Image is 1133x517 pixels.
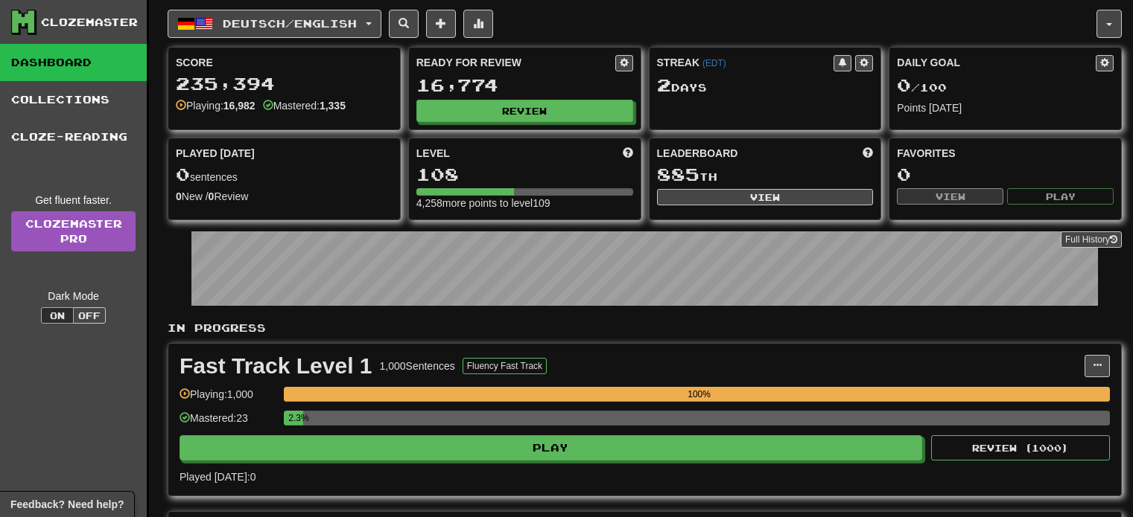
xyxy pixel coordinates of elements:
[180,435,922,460] button: Play
[176,55,393,70] div: Score
[176,98,256,113] div: Playing:
[11,193,136,208] div: Get fluent faster.
[657,146,738,161] span: Leaderboard
[1061,231,1122,248] button: Full History
[263,98,346,113] div: Mastered:
[209,190,215,202] strong: 0
[176,164,190,184] span: 0
[176,146,255,161] span: Played [DATE]
[176,189,393,204] div: New / Review
[897,165,1114,184] div: 0
[41,15,138,30] div: Clozemaster
[426,10,456,38] button: Add sentence to collection
[1007,188,1114,205] button: Play
[657,189,874,205] button: View
[623,146,633,161] span: Score more points to level up
[463,358,547,374] button: Fluency Fast Track
[897,55,1096,71] div: Daily Goal
[702,58,726,68] a: (EDT)
[416,100,633,122] button: Review
[41,307,74,324] button: On
[897,146,1114,161] div: Favorites
[897,74,911,95] span: 0
[168,10,381,38] button: Deutsch/English
[657,165,874,184] div: th
[897,188,1003,205] button: View
[416,55,615,70] div: Ready for Review
[11,289,136,304] div: Dark Mode
[180,411,276,435] div: Mastered: 23
[657,76,874,95] div: Day s
[657,164,699,184] span: 885
[223,100,256,112] strong: 16,982
[176,74,393,93] div: 235,394
[463,10,493,38] button: More stats
[10,497,124,512] span: Open feedback widget
[380,359,455,373] div: 1,000 Sentences
[897,100,1114,115] div: Points [DATE]
[416,76,633,94] div: 16,774
[288,387,1110,402] div: 100%
[897,81,947,94] span: / 100
[180,471,256,483] span: Played [DATE]: 0
[288,411,302,426] div: 2.3%
[168,321,1122,335] p: In Progress
[73,307,106,324] button: Off
[657,74,671,95] span: 2
[416,146,450,161] span: Level
[11,211,136,251] a: ClozemasterPro
[180,387,276,411] div: Playing: 1,000
[657,55,834,70] div: Streak
[320,100,346,112] strong: 1,335
[180,355,372,377] div: Fast Track Level 1
[389,10,419,38] button: Search sentences
[416,165,633,184] div: 108
[223,17,357,30] span: Deutsch / English
[176,165,393,184] div: sentences
[176,190,182,202] strong: 0
[931,435,1110,460] button: Review (1000)
[416,196,633,211] div: 4,258 more points to level 109
[863,146,873,161] span: This week in points, UTC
